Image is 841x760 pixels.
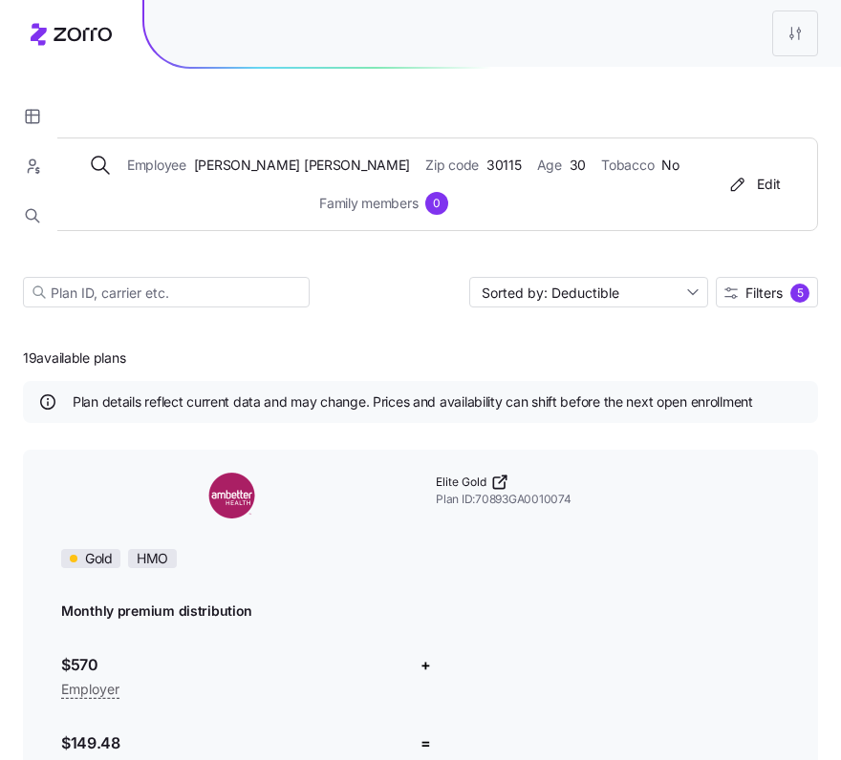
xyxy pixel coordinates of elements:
span: 30115 [486,155,522,176]
span: $149.48 [61,731,405,755]
span: HMO [137,550,168,567]
div: + [420,653,431,677]
span: Monthly premium distribution [61,602,252,621]
span: Plan ID: 70893GA0010074 [436,492,780,508]
span: No [661,155,679,176]
span: 19 available plans [23,348,125,368]
span: [PERSON_NAME] [PERSON_NAME] [194,155,410,176]
div: Edit [726,175,781,194]
input: Sort by [469,277,708,307]
span: Employer [61,678,119,701]
span: Elite Gold [436,475,486,491]
button: Edit [722,169,787,200]
span: 30 [570,155,586,176]
span: Tobacco [601,155,654,176]
span: Zip code [425,155,479,176]
span: Gold [85,550,112,567]
span: Family members [319,193,418,214]
span: Filters [745,286,783,300]
img: Ambetter [61,473,405,518]
span: $570 [61,653,405,677]
span: Plan details reflect current data and may change. Prices and availability can shift before the ne... [73,392,753,412]
input: Plan ID, carrier etc. [23,277,310,307]
button: Filters5 [716,277,818,307]
span: Employee [127,155,186,176]
span: Age [537,155,562,176]
div: 5 [790,284,809,303]
div: 0 [425,192,448,215]
a: Elite Gold [436,473,780,492]
div: = [420,731,431,755]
